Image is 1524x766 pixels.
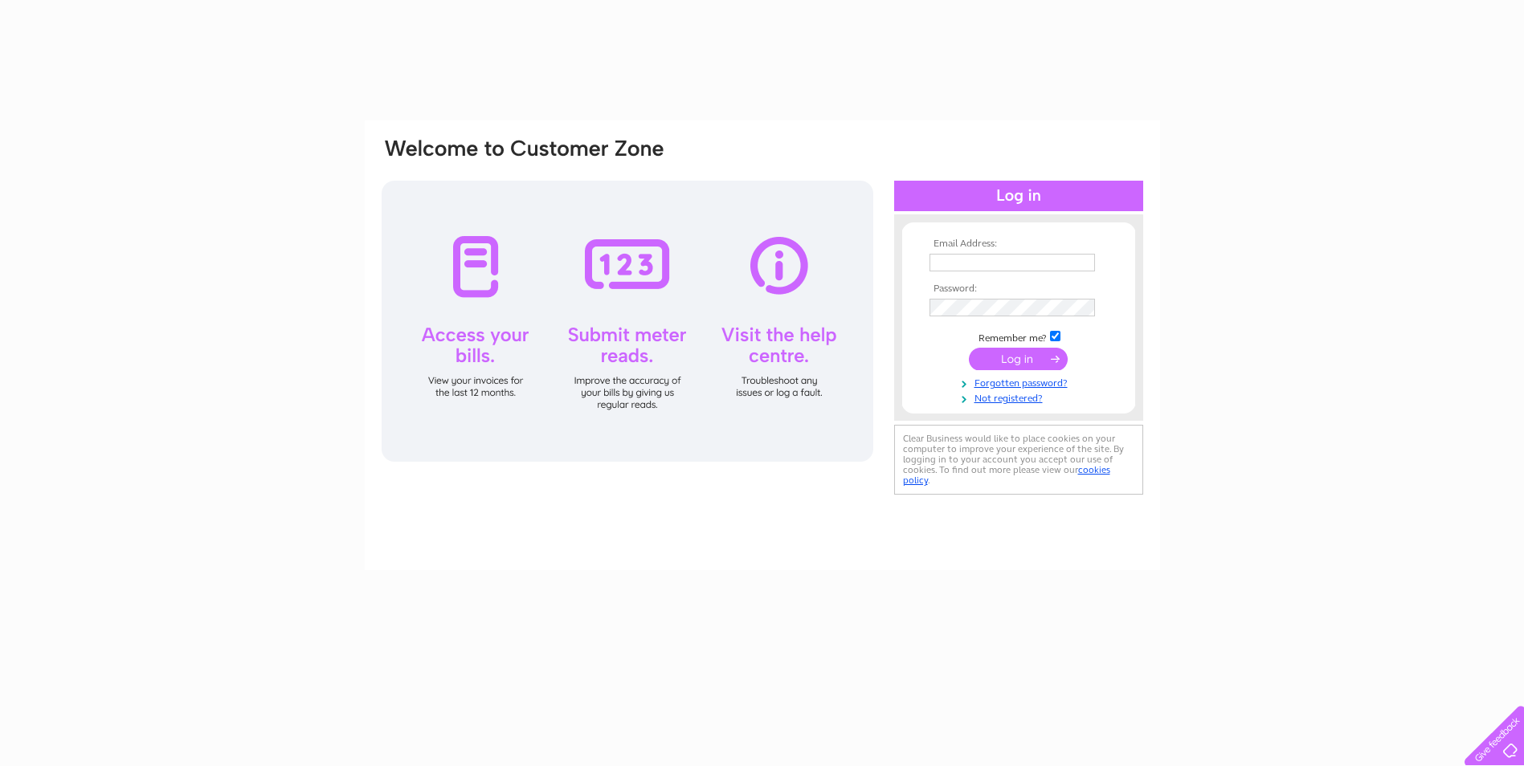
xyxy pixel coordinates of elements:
[969,348,1068,370] input: Submit
[903,464,1110,486] a: cookies policy
[925,283,1112,295] th: Password:
[925,328,1112,344] td: Remember me?
[925,238,1112,250] th: Email Address:
[894,425,1143,495] div: Clear Business would like to place cookies on your computer to improve your experience of the sit...
[930,389,1112,405] a: Not registered?
[930,374,1112,389] a: Forgotten password?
